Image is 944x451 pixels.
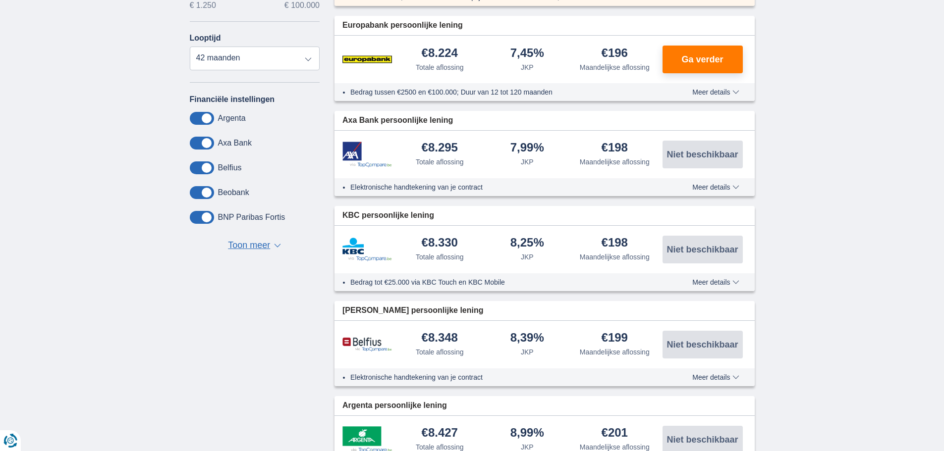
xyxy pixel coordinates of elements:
div: Maandelijkse aflossing [580,62,650,72]
button: Meer details [685,373,746,381]
div: €8.330 [422,237,458,250]
button: Niet beschikbaar [663,141,743,168]
div: Maandelijkse aflossing [580,347,650,357]
label: Financiële instellingen [190,95,275,104]
button: Meer details [685,183,746,191]
span: € 1.250 [190,1,216,9]
label: Belfius [218,163,242,172]
span: Axa Bank persoonlijke lening [342,115,453,126]
button: Meer details [685,278,746,286]
div: JKP [521,347,534,357]
button: Toon meer ▼ [225,239,284,252]
div: €8.295 [422,142,458,155]
div: €196 [602,47,628,60]
span: Meer details [692,374,739,381]
button: Ga verder [663,46,743,73]
label: Looptijd [190,34,221,43]
li: Bedrag tussen €2500 en €100.000; Duur van 12 tot 120 maanden [350,87,656,97]
div: €8.427 [422,427,458,440]
button: Niet beschikbaar [663,236,743,263]
span: KBC persoonlijke lening [342,210,434,221]
div: 7,99% [510,142,544,155]
div: €198 [602,142,628,155]
div: 7,45% [510,47,544,60]
span: Meer details [692,279,739,286]
img: product.pl.alt Europabank [342,47,392,72]
div: JKP [521,62,534,72]
li: Elektronische handtekening van je contract [350,372,656,382]
img: product.pl.alt Axa Bank [342,142,392,168]
div: €199 [602,332,628,345]
li: Bedrag tot €25.000 via KBC Touch en KBC Mobile [350,277,656,287]
div: Totale aflossing [416,347,464,357]
div: €201 [602,427,628,440]
span: Argenta persoonlijke lening [342,400,447,411]
div: Totale aflossing [416,62,464,72]
button: Niet beschikbaar [663,331,743,358]
div: Maandelijkse aflossing [580,157,650,167]
div: €8.224 [422,47,458,60]
span: [PERSON_NAME] persoonlijke lening [342,305,483,316]
label: Beobank [218,188,249,197]
div: €8.348 [422,332,458,345]
span: Niet beschikbaar [666,435,738,444]
span: Europabank persoonlijke lening [342,20,463,31]
div: 8,99% [510,427,544,440]
span: Ga verder [681,55,723,64]
div: 8,25% [510,237,544,250]
label: Argenta [218,114,246,123]
div: JKP [521,157,534,167]
div: 8,39% [510,332,544,345]
span: Meer details [692,184,739,191]
div: €198 [602,237,628,250]
div: Totale aflossing [416,157,464,167]
label: BNP Paribas Fortis [218,213,285,222]
button: Meer details [685,88,746,96]
span: Niet beschikbaar [666,150,738,159]
div: Maandelijkse aflossing [580,252,650,262]
span: € 100.000 [284,1,320,9]
li: Elektronische handtekening van je contract [350,182,656,192]
label: Axa Bank [218,139,252,148]
div: Totale aflossing [416,252,464,262]
span: Niet beschikbaar [666,245,738,254]
img: product.pl.alt KBC [342,238,392,261]
img: product.pl.alt Belfius [342,337,392,351]
span: Toon meer [228,239,270,252]
div: JKP [521,252,534,262]
span: ▼ [274,244,281,248]
span: Meer details [692,89,739,96]
span: Niet beschikbaar [666,340,738,349]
